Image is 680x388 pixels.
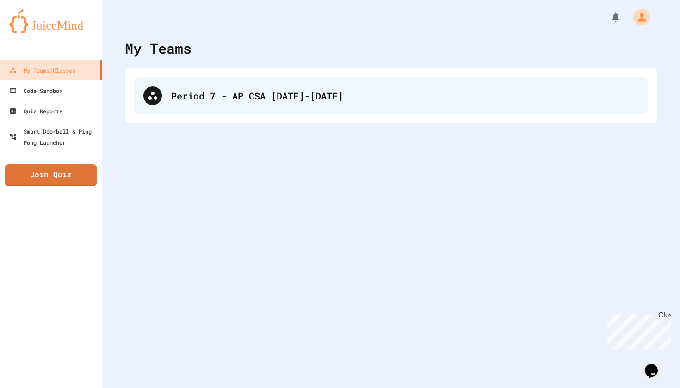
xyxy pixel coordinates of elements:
div: Code Sandbox [9,85,62,96]
iframe: chat widget [603,311,671,350]
div: Smart Doorbell & Ping Pong Launcher [9,126,98,148]
div: Quiz Reports [9,105,62,117]
div: Period 7 - AP CSA [DATE]-[DATE] [134,77,648,114]
div: Chat with us now!Close [4,4,64,59]
div: My Teams/Classes [9,65,75,76]
div: My Notifications [593,9,624,25]
iframe: chat widget [641,351,671,379]
img: logo-orange.svg [9,9,93,33]
div: My Teams [125,38,192,59]
div: My Account [624,6,652,28]
div: Period 7 - AP CSA [DATE]-[DATE] [171,89,638,103]
a: Join Quiz [5,164,97,186]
